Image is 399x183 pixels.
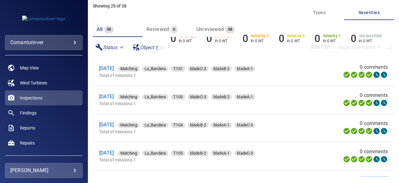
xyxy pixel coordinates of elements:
svg: Matching 0% [373,71,380,79]
svg: Matching 0% [373,99,380,107]
svg: Uploading 100% [343,155,350,163]
h6: 0 [351,33,356,44]
span: La_Bandera [142,66,169,72]
div: La_Bandera [142,94,169,100]
a: windturbines noActive [5,75,83,90]
a: [DATE] [99,65,114,71]
li: Severity 2 [279,33,305,44]
a: findings noActive [5,105,83,120]
svg: ML Processing 100% [365,155,373,163]
span: T105 [171,150,185,156]
a: repairs noActive [5,135,83,150]
div: comanturinver [10,38,77,48]
span: La_Bandera [142,122,169,128]
span: Inspections [20,95,42,101]
h6: 0 [243,33,248,44]
h6: 0 [315,33,320,44]
div: La_Bandera [142,66,169,72]
span: bladeC-3 [234,122,255,128]
svg: Selecting 100% [358,99,365,107]
span: bladeB-2 [188,122,209,128]
a: [DATE] [99,122,114,128]
h6: Severity 3 [251,34,269,38]
span: Repairs [20,140,35,146]
h6: Unclassified [359,34,382,38]
svg: Uploading 100% [343,71,350,79]
div: [PERSON_NAME] [10,165,77,175]
span: 38 [225,26,235,33]
a: reports noActive [5,120,83,135]
div: Status [93,42,127,53]
span: bladeA-1 [234,94,255,100]
span: Matching [118,66,140,72]
svg: ML Processing 100% [365,127,373,135]
span: Wind Turbines [20,80,47,86]
span: Unreviewed [196,26,224,32]
svg: Matching 0% [373,127,380,135]
span: 0 comments [360,64,388,71]
svg: Data Formatted 100% [350,99,358,107]
svg: Classification 0% [380,71,388,79]
p: in 0 WT [323,38,341,43]
li: Severity 4 [206,33,233,44]
svg: Selecting 100% [358,127,365,135]
span: T104 [171,122,185,128]
div: T101 [171,66,185,72]
span: bladeC-3 [188,66,209,72]
a: inspections active [5,90,83,105]
div: comanturinver [5,35,83,50]
h6: Severity 2 [287,34,305,38]
span: bladeA-1 [211,150,232,156]
li: Severity 1 [315,33,341,44]
p: Total of missions 1 [99,157,300,163]
div: Matching [118,66,140,72]
div: bladeC-3 [234,150,255,156]
p: in 0 WT [251,38,269,43]
p: in 0 WT [287,38,305,43]
div: bladeA-1 [234,66,255,72]
svg: Selecting 100% [358,155,365,163]
span: 0 [171,26,178,33]
svg: Uploading 100% [343,127,350,135]
div: bladeB-2 [211,66,232,72]
h6: 0 [171,33,176,44]
div: Object type [130,42,175,53]
div: Matching [118,122,140,128]
h5: Showing 25 of 38 [93,4,394,8]
span: bladeA-1 [211,122,232,128]
p: Total of missions 1 [99,100,300,107]
p: in 0 WT [359,38,382,43]
span: 0 comments [360,148,388,155]
svg: Matching 0% [373,155,380,163]
a: map noActive [5,60,83,75]
span: Reviewed [147,26,169,32]
span: 0 comments [360,120,388,127]
svg: Classification 0% [380,127,388,135]
li: Severity 3 [243,33,269,44]
p: in 0 WT [179,38,197,43]
svg: Data Formatted 100% [350,71,358,79]
a: [DATE] [99,94,114,99]
li: Severity 5 [171,33,197,44]
svg: ML Processing 100% [365,71,373,79]
span: Matching [118,150,140,156]
em: Object type [140,44,165,50]
svg: Selecting 100% [358,71,365,79]
span: bladeC-3 [188,94,209,100]
h6: Severity 1 [323,34,341,38]
div: Matching [118,94,140,100]
img: comanturinver-logo [22,16,65,22]
span: T101 [171,66,185,72]
svg: Uploading 100% [343,99,350,107]
span: bladeB-2 [211,66,232,72]
span: Severities [348,9,390,17]
div: bladeC-3 [188,66,209,72]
